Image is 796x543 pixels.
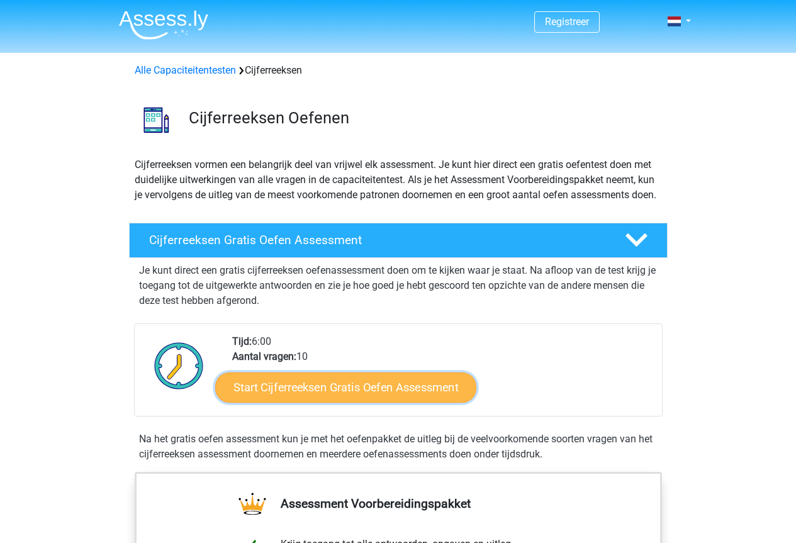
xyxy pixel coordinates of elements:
img: Assessly [119,10,208,40]
b: Aantal vragen: [232,350,296,362]
a: Alle Capaciteitentesten [135,64,236,76]
div: Cijferreeksen [130,63,667,78]
img: cijferreeksen [130,93,183,147]
img: Klok [147,334,211,397]
h4: Cijferreeksen Gratis Oefen Assessment [149,233,605,247]
b: Tijd: [232,335,252,347]
div: Na het gratis oefen assessment kun je met het oefenpakket de uitleg bij de veelvoorkomende soorte... [134,432,663,462]
p: Je kunt direct een gratis cijferreeksen oefenassessment doen om te kijken waar je staat. Na afloo... [139,263,658,308]
p: Cijferreeksen vormen een belangrijk deel van vrijwel elk assessment. Je kunt hier direct een grat... [135,157,662,203]
div: 6:00 10 [223,334,661,416]
a: Start Cijferreeksen Gratis Oefen Assessment [215,372,476,402]
h3: Cijferreeksen Oefenen [189,108,658,128]
a: Registreer [545,16,589,28]
a: Cijferreeksen Gratis Oefen Assessment [124,223,673,258]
